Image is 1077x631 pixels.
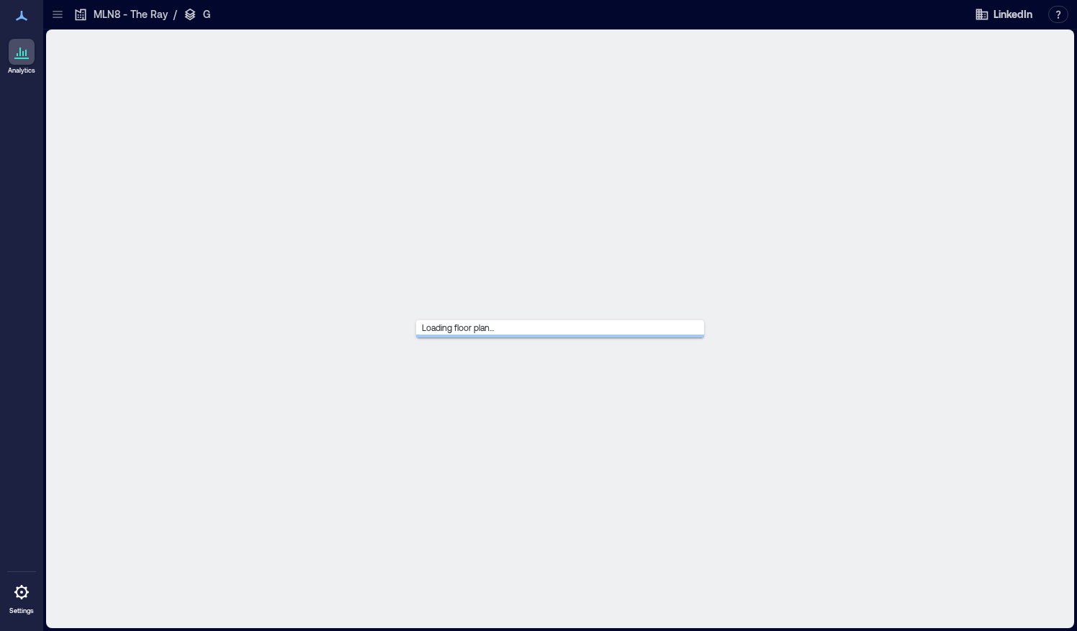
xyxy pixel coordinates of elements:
[993,7,1032,22] span: LinkedIn
[970,3,1037,26] button: LinkedIn
[174,7,177,22] p: /
[203,7,210,22] p: G
[4,35,40,79] a: Analytics
[94,7,168,22] p: MLN8 - The Ray
[8,66,35,75] p: Analytics
[416,317,500,338] span: Loading floor plan...
[9,607,34,615] p: Settings
[4,575,39,619] a: Settings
